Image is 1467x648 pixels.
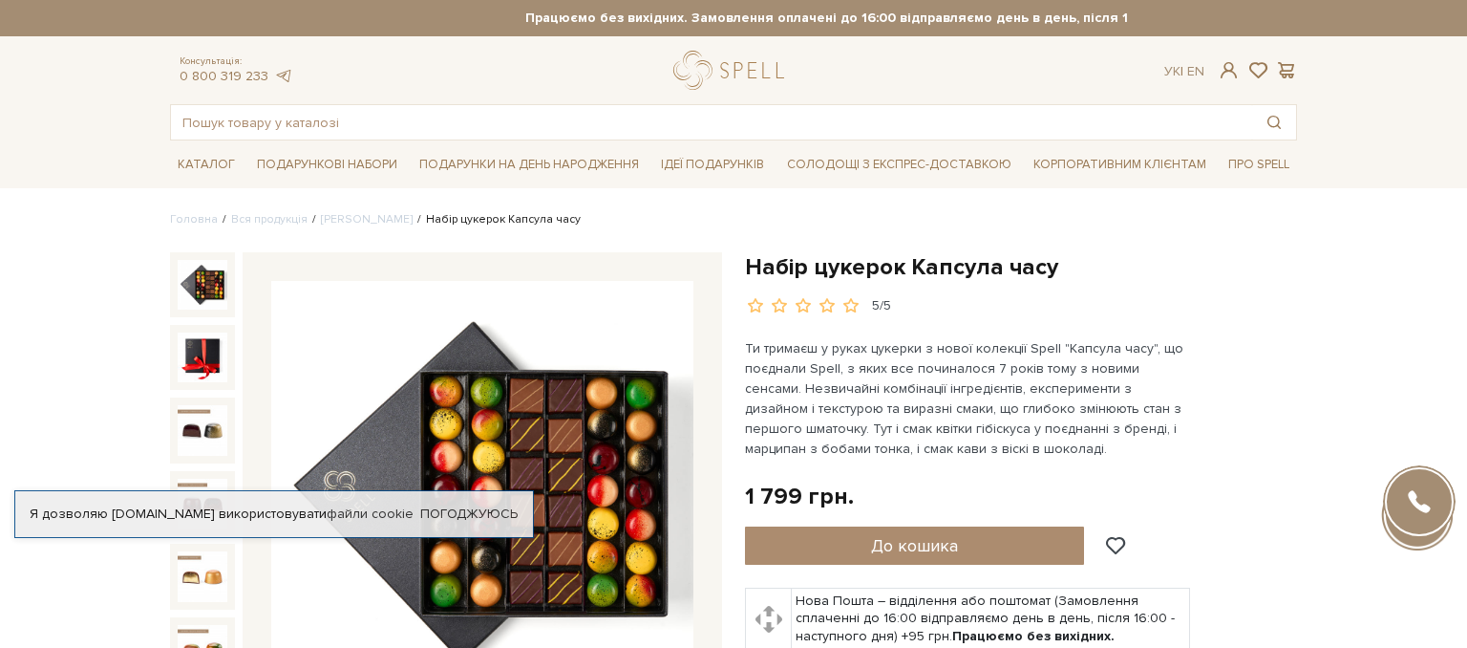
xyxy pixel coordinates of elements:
[745,252,1297,282] h1: Набір цукерок Капсула часу
[180,68,268,84] a: 0 800 319 233
[15,506,533,523] div: Я дозволяю [DOMAIN_NAME] використовувати
[231,212,308,227] a: Вся продукція
[249,150,405,180] span: Подарункові набори
[420,506,518,523] a: Погоджуюсь
[872,297,891,315] div: 5/5
[1221,150,1297,180] span: Про Spell
[1164,63,1204,80] div: Ук
[1187,63,1204,79] a: En
[170,150,243,180] span: Каталог
[321,212,413,227] a: [PERSON_NAME]
[171,105,1252,140] input: Пошук товару у каталозі
[871,535,958,556] span: До кошика
[745,338,1193,459] p: Ти тримаєш у руках цукерки з нової колекції Spell "Капсула часу", що поєднали Spell, з яких все п...
[1026,148,1214,181] a: Корпоративним клієнтам
[779,148,1019,181] a: Солодощі з експрес-доставкою
[339,10,1460,27] strong: Працюємо без вихідних. Замовлення оплачені до 16:00 відправляємо день в день, після 16:00 - насту...
[327,506,414,522] a: файли cookie
[180,55,292,68] span: Консультація:
[1252,105,1296,140] button: Пошук товару у каталозі
[178,333,227,382] img: Набір цукерок Капсула часу
[1180,63,1183,79] span: |
[170,212,218,227] a: Головна
[178,405,227,455] img: Набір цукерок Капсула часу
[673,51,793,90] a: logo
[413,211,581,228] li: Набір цукерок Капсула часу
[412,150,647,180] span: Подарунки на День народження
[273,68,292,84] a: telegram
[952,628,1115,644] b: Працюємо без вихідних.
[178,479,227,529] img: Набір цукерок Капсула часу
[745,527,1084,565] button: До кошика
[178,551,227,601] img: Набір цукерок Капсула часу
[745,482,854,511] div: 1 799 грн.
[178,260,227,310] img: Набір цукерок Капсула часу
[653,150,772,180] span: Ідеї подарунків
